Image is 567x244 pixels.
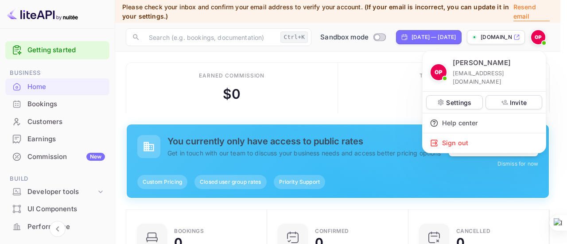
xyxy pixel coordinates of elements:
p: [EMAIL_ADDRESS][DOMAIN_NAME] [453,69,539,86]
img: OSCAR PADILLA [431,64,447,80]
div: Sign out [423,133,546,153]
div: Help center [423,113,546,133]
p: Invite [510,98,527,107]
p: [PERSON_NAME] [453,58,511,68]
p: Settings [446,98,471,107]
